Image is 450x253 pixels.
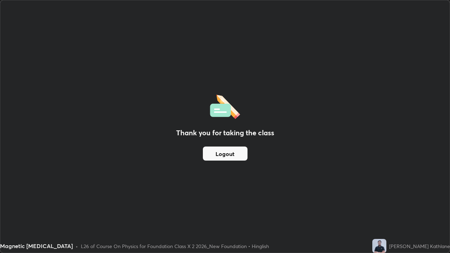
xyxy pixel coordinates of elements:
[176,128,274,138] h2: Thank you for taking the class
[76,242,78,250] div: •
[372,239,386,253] img: 191c609c7ab1446baba581773504bcda.jpg
[203,147,247,161] button: Logout
[210,92,240,119] img: offlineFeedback.1438e8b3.svg
[389,242,450,250] div: [PERSON_NAME] Kathlane
[81,242,269,250] div: L26 of Course On Physics for Foundation Class X 2 2026_New Foundation • Hinglish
